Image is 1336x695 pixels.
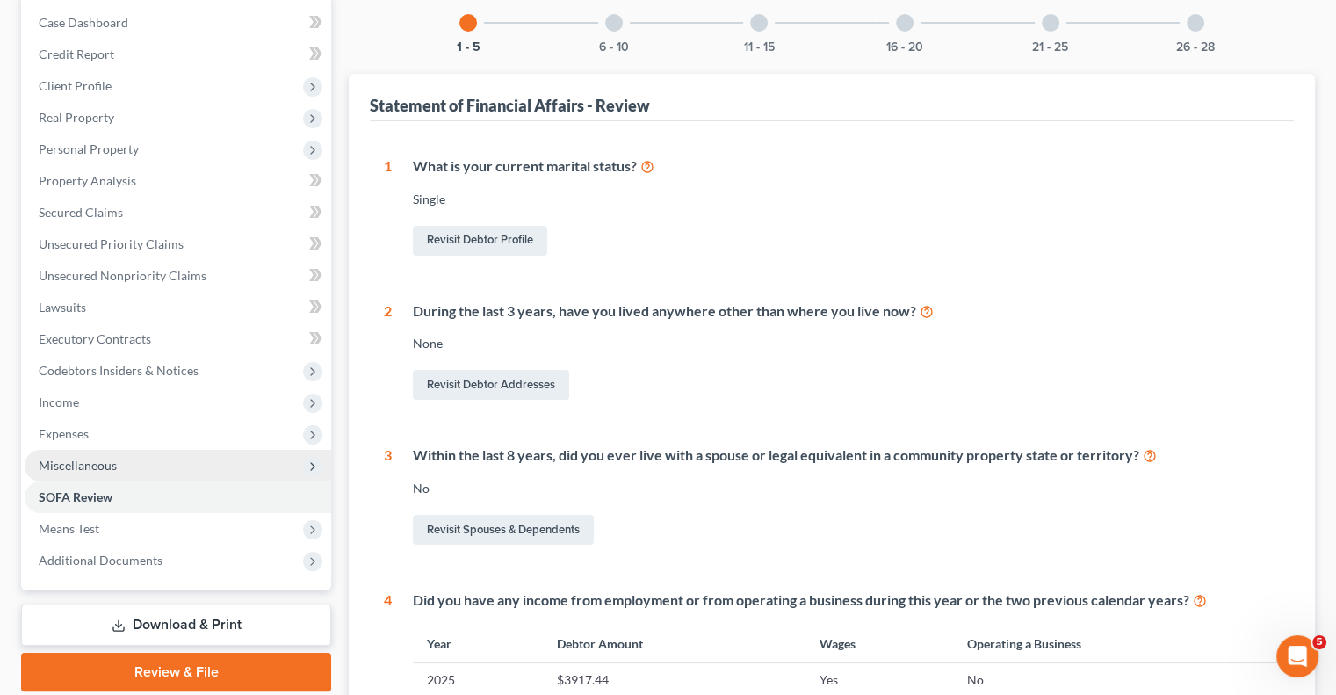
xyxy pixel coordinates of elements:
[39,141,139,156] span: Personal Property
[384,445,392,548] div: 3
[25,7,331,39] a: Case Dashboard
[1032,41,1068,54] button: 21 - 25
[25,39,331,70] a: Credit Report
[886,41,923,54] button: 16 - 20
[413,445,1280,466] div: Within the last 8 years, did you ever live with a spouse or legal equivalent in a community prope...
[413,370,569,400] a: Revisit Debtor Addresses
[25,228,331,260] a: Unsecured Priority Claims
[413,191,1280,208] div: Single
[39,458,117,473] span: Miscellaneous
[744,41,775,54] button: 11 - 15
[39,363,199,378] span: Codebtors Insiders & Notices
[39,521,99,536] span: Means Test
[599,41,629,54] button: 6 - 10
[413,480,1280,497] div: No
[39,300,86,315] span: Lawsuits
[25,323,331,355] a: Executory Contracts
[805,625,952,662] th: Wages
[1176,41,1215,54] button: 26 - 28
[384,301,392,404] div: 2
[413,625,542,662] th: Year
[413,590,1280,611] div: Did you have any income from employment or from operating a business during this year or the two ...
[39,426,89,441] span: Expenses
[39,553,162,568] span: Additional Documents
[39,395,79,409] span: Income
[25,260,331,292] a: Unsecured Nonpriority Claims
[25,481,331,513] a: SOFA Review
[1276,635,1318,677] iframe: Intercom live chat
[25,165,331,197] a: Property Analysis
[542,625,805,662] th: Debtor Amount
[21,605,331,646] a: Download & Print
[413,226,547,256] a: Revisit Debtor Profile
[1312,635,1326,649] span: 5
[25,197,331,228] a: Secured Claims
[370,95,650,116] div: Statement of Financial Affairs - Review
[39,78,112,93] span: Client Profile
[952,625,1280,662] th: Operating a Business
[21,653,331,691] a: Review & File
[413,301,1280,322] div: During the last 3 years, have you lived anywhere other than where you live now?
[39,47,114,62] span: Credit Report
[39,205,123,220] span: Secured Claims
[413,515,594,545] a: Revisit Spouses & Dependents
[39,15,128,30] span: Case Dashboard
[39,489,112,504] span: SOFA Review
[39,268,206,283] span: Unsecured Nonpriority Claims
[413,156,1280,177] div: What is your current marital status?
[384,156,392,259] div: 1
[39,110,114,125] span: Real Property
[457,41,480,54] button: 1 - 5
[39,236,184,251] span: Unsecured Priority Claims
[413,335,1280,352] div: None
[39,331,151,346] span: Executory Contracts
[39,173,136,188] span: Property Analysis
[25,292,331,323] a: Lawsuits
